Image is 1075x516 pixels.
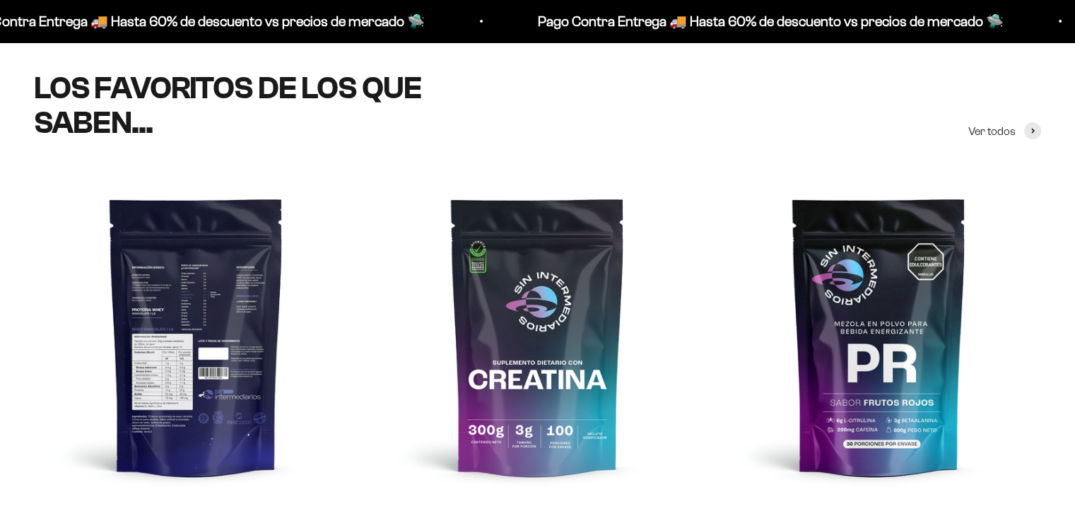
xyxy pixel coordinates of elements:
split-lines: LOS FAVORITOS DE LOS QUE SABEN... [34,71,421,139]
span: Ver todos [968,122,1016,141]
a: Ver todos [968,122,1041,141]
p: Pago Contra Entrega 🚚 Hasta 60% de descuento vs precios de mercado 🛸 [536,10,1001,33]
img: Proteína Whey [34,174,358,498]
